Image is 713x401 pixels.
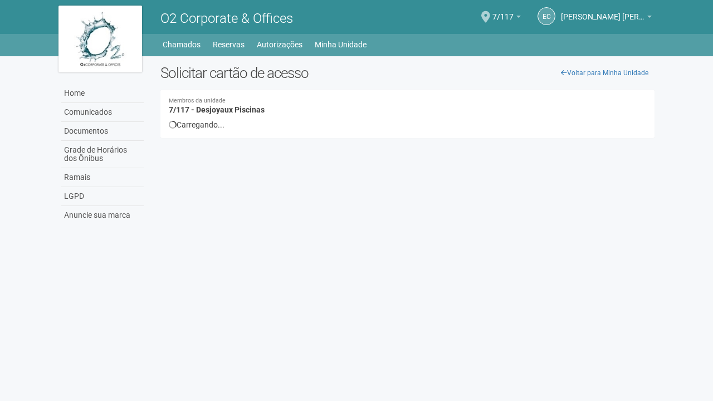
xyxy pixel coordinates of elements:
[213,37,245,52] a: Reservas
[561,2,644,21] span: Ericson candido da costa silva
[163,37,201,52] a: Chamados
[555,65,655,81] a: Voltar para Minha Unidade
[61,206,144,224] a: Anuncie sua marca
[492,14,521,23] a: 7/117
[160,11,293,26] span: O2 Corporate & Offices
[492,2,514,21] span: 7/117
[538,7,555,25] a: Ec
[58,6,142,72] img: logo.jpg
[61,187,144,206] a: LGPD
[61,103,144,122] a: Comunicados
[169,120,646,130] div: Carregando...
[61,84,144,103] a: Home
[61,168,144,187] a: Ramais
[61,122,144,141] a: Documentos
[169,98,646,104] small: Membros da unidade
[561,14,652,23] a: [PERSON_NAME] [PERSON_NAME]
[257,37,302,52] a: Autorizações
[169,98,646,114] h4: 7/117 - Desjoyaux Piscinas
[160,65,655,81] h2: Solicitar cartão de acesso
[315,37,367,52] a: Minha Unidade
[61,141,144,168] a: Grade de Horários dos Ônibus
